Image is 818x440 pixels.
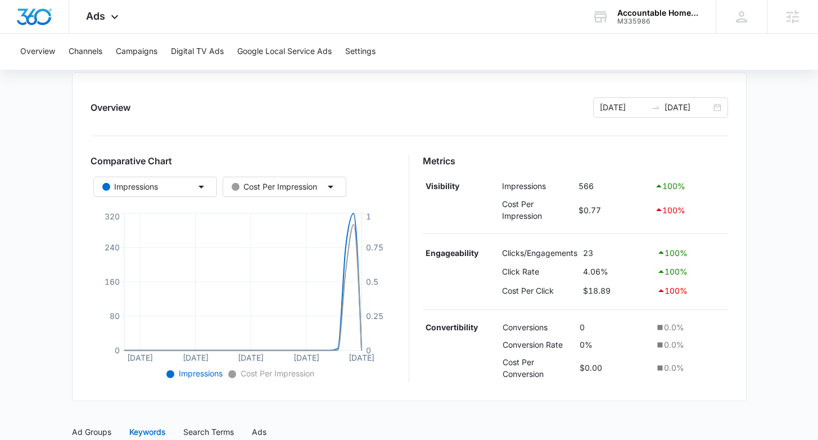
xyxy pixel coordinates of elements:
tspan: 320 [104,211,119,221]
tspan: [DATE] [182,352,208,362]
td: $18.89 [580,281,654,300]
div: 0.0 % [655,362,725,374]
button: Digital TV Ads [171,34,224,70]
tspan: 0.25 [366,311,383,321]
td: $0.77 [576,195,652,225]
tspan: 0.75 [366,243,383,252]
strong: Visibility [426,181,459,191]
div: 100 % [657,284,725,298]
strong: Convertibility [426,322,478,332]
tspan: 240 [104,243,119,252]
button: Settings [345,34,376,70]
div: account id [617,17,699,25]
td: 566 [576,177,652,196]
button: Channels [69,34,102,70]
button: Overview [20,34,55,70]
strong: Engageability [426,248,478,258]
h3: Comparative Chart [91,154,396,168]
td: Click Rate [499,262,580,281]
td: Cost Per Impression [499,195,576,225]
span: Impressions [177,369,223,378]
div: Search Terms [183,426,234,438]
td: $0.00 [577,353,652,383]
button: Google Local Service Ads [237,34,332,70]
div: 100 % [654,203,725,217]
div: 100 % [657,265,725,279]
div: 0.0 % [655,339,725,351]
tspan: [DATE] [127,352,153,362]
div: account name [617,8,699,17]
td: Conversion Rate [500,336,577,353]
span: Ads [86,10,105,22]
div: 100 % [654,179,725,193]
div: Cost Per Impression [232,181,317,193]
td: Cost Per Conversion [500,353,577,383]
div: Keywords [129,426,165,438]
div: 100 % [657,246,725,259]
input: Start date [600,101,647,114]
tspan: 80 [109,311,119,321]
button: Cost Per Impression [223,177,346,197]
span: to [651,103,660,112]
tspan: 0 [366,345,371,355]
td: 4.06% [580,262,654,281]
td: 0% [577,336,652,353]
button: Campaigns [116,34,157,70]
td: Conversions [500,319,577,336]
div: 0.0 % [655,321,725,333]
span: Cost Per Impression [238,369,314,378]
td: 0 [577,319,652,336]
span: swap-right [651,103,660,112]
tspan: [DATE] [238,352,264,362]
td: 23 [580,243,654,262]
div: Ads [252,426,266,438]
div: Ad Groups [72,426,111,438]
tspan: [DATE] [349,352,374,362]
td: Impressions [499,177,576,196]
tspan: 1 [366,211,371,221]
div: Impressions [102,181,158,193]
h3: Metrics [423,154,728,168]
h2: Overview [91,101,130,114]
td: Cost Per Click [499,281,580,300]
tspan: 0.5 [366,277,378,286]
td: Clicks/Engagements [499,243,580,262]
tspan: 160 [104,277,119,286]
input: End date [665,101,711,114]
tspan: 0 [114,345,119,355]
tspan: [DATE] [293,352,319,362]
button: Impressions [93,177,217,197]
